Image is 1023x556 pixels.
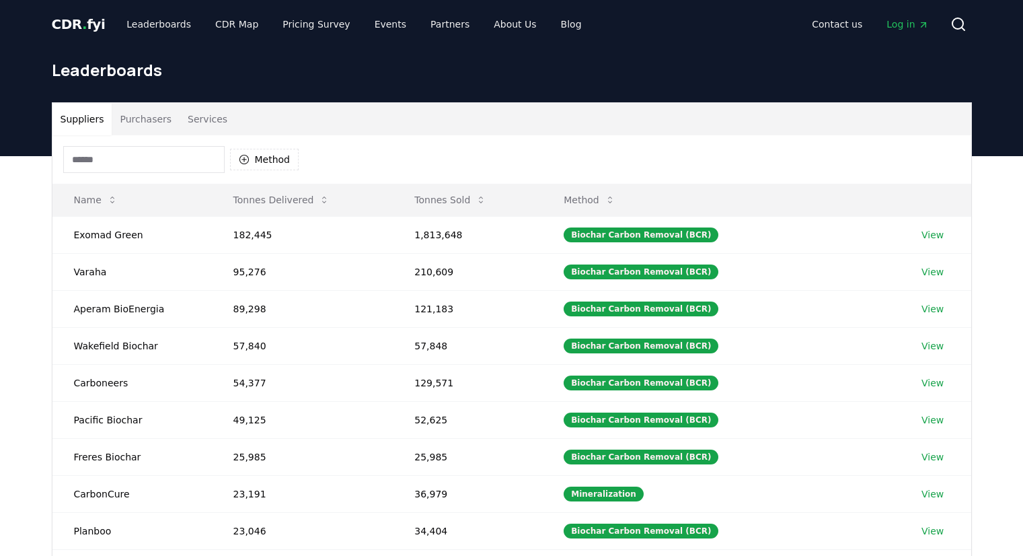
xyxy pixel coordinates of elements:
[876,12,939,36] a: Log in
[52,364,212,401] td: Carboneers
[801,12,939,36] nav: Main
[116,12,592,36] nav: Main
[564,450,718,464] div: Biochar Carbon Removal (BCR)
[212,364,393,401] td: 54,377
[204,12,269,36] a: CDR Map
[52,59,972,81] h1: Leaderboards
[393,216,542,253] td: 1,813,648
[564,376,718,390] div: Biochar Carbon Removal (BCR)
[63,186,128,213] button: Name
[212,253,393,290] td: 95,276
[52,475,212,512] td: CarbonCure
[393,512,542,549] td: 34,404
[564,487,644,501] div: Mineralization
[564,302,718,316] div: Biochar Carbon Removal (BCR)
[921,450,944,464] a: View
[393,401,542,438] td: 52,625
[52,15,106,34] a: CDR.fyi
[393,290,542,327] td: 121,183
[553,186,626,213] button: Method
[921,228,944,242] a: View
[82,16,87,32] span: .
[393,475,542,512] td: 36,979
[223,186,341,213] button: Tonnes Delivered
[921,413,944,427] a: View
[52,327,212,364] td: Wakefield Biochar
[52,290,212,327] td: Aperam BioEnergia
[52,401,212,438] td: Pacific Biochar
[212,475,393,512] td: 23,191
[52,16,106,32] span: CDR fyi
[404,186,497,213] button: Tonnes Sold
[564,413,718,427] div: Biochar Carbon Removal (BCR)
[212,438,393,475] td: 25,985
[393,253,542,290] td: 210,609
[564,265,718,279] div: Biochar Carbon Removal (BCR)
[212,512,393,549] td: 23,046
[393,438,542,475] td: 25,985
[564,228,718,242] div: Biochar Carbon Removal (BCR)
[52,253,212,290] td: Varaha
[52,103,112,135] button: Suppliers
[52,438,212,475] td: Freres Biochar
[393,327,542,364] td: 57,848
[921,524,944,538] a: View
[212,401,393,438] td: 49,125
[112,103,180,135] button: Purchasers
[272,12,361,36] a: Pricing Survey
[52,512,212,549] td: Planboo
[886,18,928,31] span: Log in
[180,103,235,135] button: Services
[420,12,480,36] a: Partners
[212,216,393,253] td: 182,445
[921,487,944,501] a: View
[230,149,299,170] button: Method
[52,216,212,253] td: Exomad Green
[921,339,944,353] a: View
[921,302,944,316] a: View
[921,376,944,390] a: View
[564,524,718,538] div: Biochar Carbon Removal (BCR)
[483,12,547,36] a: About Us
[921,265,944,279] a: View
[564,339,718,353] div: Biochar Carbon Removal (BCR)
[364,12,417,36] a: Events
[116,12,202,36] a: Leaderboards
[212,327,393,364] td: 57,840
[393,364,542,401] td: 129,571
[550,12,593,36] a: Blog
[801,12,873,36] a: Contact us
[212,290,393,327] td: 89,298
